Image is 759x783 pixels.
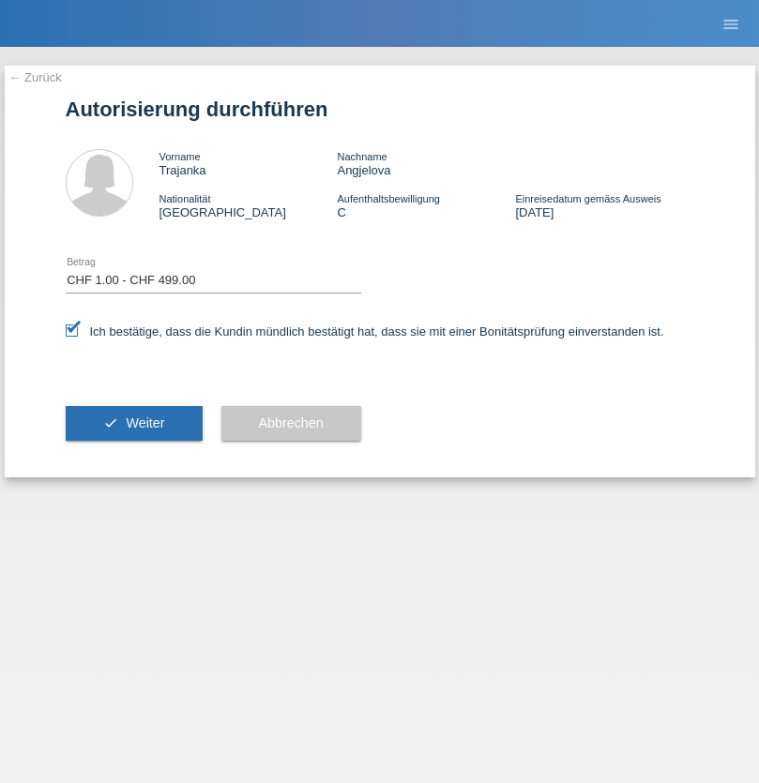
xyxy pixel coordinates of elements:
[221,406,361,442] button: Abbrechen
[259,415,324,430] span: Abbrechen
[721,15,740,34] i: menu
[159,151,201,162] span: Vorname
[712,18,750,29] a: menu
[159,191,338,219] div: [GEOGRAPHIC_DATA]
[337,191,515,219] div: C
[66,324,664,339] label: Ich bestätige, dass die Kundin mündlich bestätigt hat, dass sie mit einer Bonitätsprüfung einvers...
[337,193,439,204] span: Aufenthaltsbewilligung
[159,149,338,177] div: Trajanka
[66,98,694,121] h1: Autorisierung durchführen
[66,406,203,442] button: check Weiter
[159,193,211,204] span: Nationalität
[9,70,62,84] a: ← Zurück
[337,151,387,162] span: Nachname
[337,149,515,177] div: Angjelova
[515,191,693,219] div: [DATE]
[126,415,164,430] span: Weiter
[515,193,660,204] span: Einreisedatum gemäss Ausweis
[103,415,118,430] i: check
